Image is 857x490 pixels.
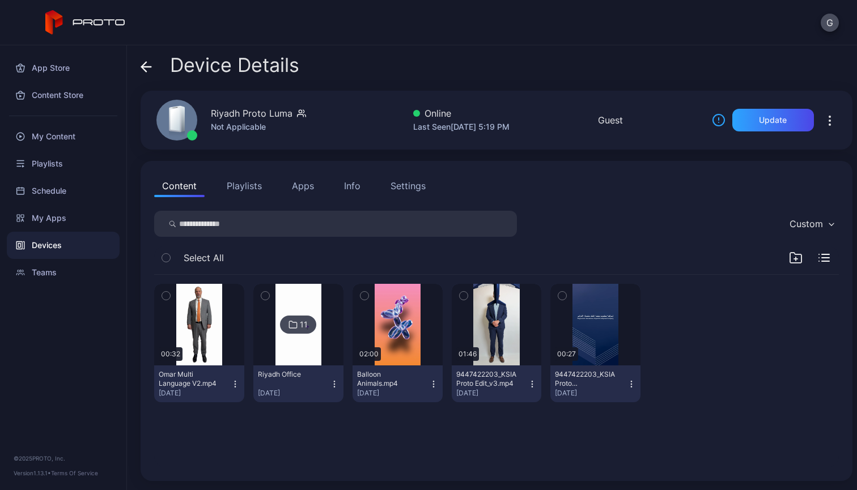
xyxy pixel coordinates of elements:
[732,109,814,131] button: Update
[7,177,120,204] a: Schedule
[258,370,320,379] div: Riyadh Office
[300,319,308,330] div: 11
[456,389,528,398] div: [DATE]
[14,470,51,476] span: Version 1.13.1 •
[154,174,205,197] button: Content
[555,370,617,388] div: 9447422203_KSIAProto LOOP_v2.mp4
[7,204,120,232] a: My Apps
[550,365,640,402] button: 9447422203_KSIAProto LOOP_v2.mp4[DATE]
[284,174,322,197] button: Apps
[456,370,519,388] div: 9447422203_KSIAProto Edit_v3.mp4
[413,120,510,134] div: Last Seen [DATE] 5:19 PM
[7,150,120,177] a: Playlists
[7,82,120,109] a: Content Store
[383,174,434,197] button: Settings
[452,365,542,402] button: 9447422203_KSIAProto Edit_v3.mp4[DATE]
[211,120,306,134] div: Not Applicable
[353,365,443,402] button: Balloon Animals.mp4[DATE]
[154,365,244,402] button: Omar Multi Language V2.mp4[DATE]
[184,251,224,265] span: Select All
[258,389,330,398] div: [DATE]
[784,211,839,237] button: Custom
[51,470,98,476] a: Terms Of Service
[790,218,823,229] div: Custom
[759,116,787,125] div: Update
[357,389,429,398] div: [DATE]
[211,106,292,120] div: Riyadh Proto Luma
[159,389,231,398] div: [DATE]
[336,174,368,197] button: Info
[7,54,120,82] a: App Store
[7,232,120,259] a: Devices
[170,54,299,76] span: Device Details
[555,389,627,398] div: [DATE]
[391,179,426,193] div: Settings
[253,365,343,402] button: Riyadh Office[DATE]
[7,259,120,286] a: Teams
[344,179,360,193] div: Info
[821,14,839,32] button: G
[219,174,270,197] button: Playlists
[159,370,221,388] div: Omar Multi Language V2.mp4
[357,370,419,388] div: Balloon Animals.mp4
[598,113,623,127] div: Guest
[7,123,120,150] a: My Content
[14,454,113,463] div: © 2025 PROTO, Inc.
[413,106,510,120] div: Online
